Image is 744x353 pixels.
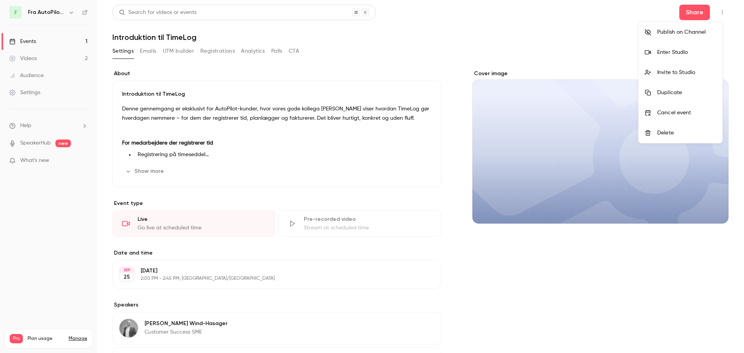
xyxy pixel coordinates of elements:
div: Duplicate [657,89,716,96]
div: Cancel event [657,109,716,117]
div: Publish on Channel [657,28,716,36]
div: Invite to Studio [657,69,716,76]
div: Enter Studio [657,48,716,56]
div: Delete [657,129,716,137]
